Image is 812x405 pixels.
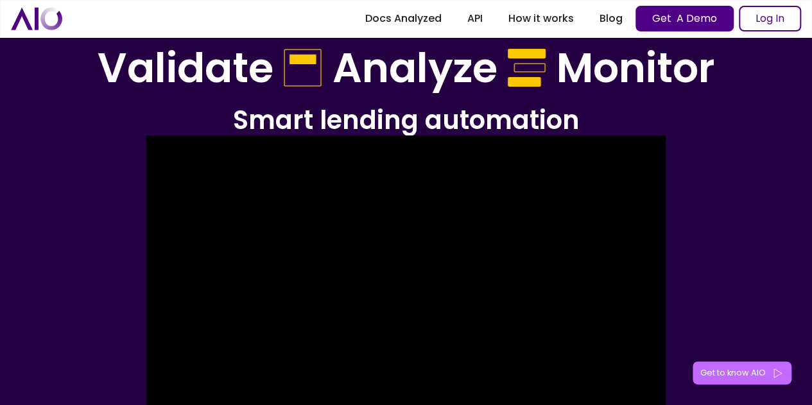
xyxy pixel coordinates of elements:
a: Blog [587,7,635,30]
a: home [11,7,62,30]
h1: Validate [98,44,273,93]
div: Get to know AIO [700,366,766,379]
a: Get A Demo [635,6,734,31]
h2: Smart lending automation [40,103,772,137]
a: Docs Analyzed [352,7,454,30]
h1: Monitor [557,44,715,93]
a: How it works [496,7,587,30]
a: Log In [739,6,801,31]
h1: Analyze [333,44,497,93]
a: API [454,7,496,30]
